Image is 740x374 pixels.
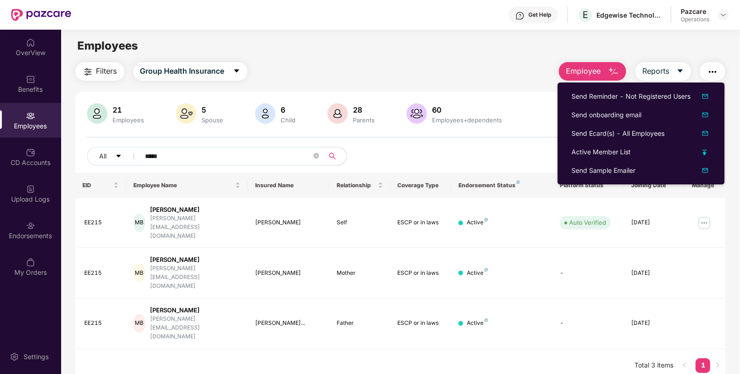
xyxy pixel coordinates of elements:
[337,218,383,227] div: Self
[559,62,626,81] button: Employee
[248,173,329,198] th: Insured Name
[26,38,35,47] img: svg+xml;base64,PHN2ZyBpZD0iSG9tZSIgeG1sbnM9Imh0dHA6Ly93d3cudzMub3JnLzIwMDAvc3ZnIiB3aWR0aD0iMjAiIG...
[133,264,145,282] div: MB
[85,319,119,328] div: EE215
[634,358,673,373] li: Total 3 items
[150,306,241,315] div: [PERSON_NAME]
[111,116,146,124] div: Employees
[351,105,377,114] div: 28
[26,111,35,120] img: svg+xml;base64,PHN2ZyBpZD0iRW1wbG95ZWVzIiB4bWxucz0iaHR0cDovL3d3dy53My5vcmcvMjAwMC9zdmciIHdpZHRoPS...
[279,116,298,124] div: Child
[77,39,138,52] span: Employees
[677,358,692,373] li: Previous Page
[696,358,710,372] a: 1
[552,248,624,298] td: -
[710,358,725,373] button: right
[200,105,226,114] div: 5
[133,214,145,232] div: MB
[681,16,709,23] div: Operations
[484,318,488,322] img: svg+xml;base64,PHN2ZyB4bWxucz0iaHR0cDovL3d3dy53My5vcmcvMjAwMC9zdmciIHdpZHRoPSI4IiBoZWlnaHQ9IjgiIH...
[255,103,276,124] img: svg+xml;base64,PHN2ZyB4bWxucz0iaHR0cDovL3d3dy53My5vcmcvMjAwMC9zdmciIHhtbG5zOnhsaW5rPSJodHRwOi8vd3...
[398,319,444,328] div: ESCP or in laws
[26,258,35,267] img: svg+xml;base64,PHN2ZyBpZD0iTXlfT3JkZXJzIiBkYXRhLW5hbWU9Ik15IE9yZGVycyIgeG1sbnM9Imh0dHA6Ly93d3cudz...
[85,269,119,278] div: EE215
[571,165,635,176] div: Send Sample Emailer
[351,116,377,124] div: Parents
[431,105,504,114] div: 60
[26,148,35,157] img: svg+xml;base64,PHN2ZyBpZD0iQ0RfQWNjb3VudHMiIGRhdGEtbmFtZT0iQ0QgQWNjb3VudHMiIHhtbG5zPSJodHRwOi8vd3...
[255,218,321,227] div: [PERSON_NAME]
[398,218,444,227] div: ESCP or in laws
[458,182,545,189] div: Endorsement Status
[700,109,711,120] img: dropDownIcon
[631,218,677,227] div: [DATE]
[324,147,347,165] button: search
[133,182,233,189] span: Employee Name
[407,103,427,124] img: svg+xml;base64,PHN2ZyB4bWxucz0iaHR0cDovL3d3dy53My5vcmcvMjAwMC9zdmciIHhtbG5zOnhsaW5rPSJodHRwOi8vd3...
[715,362,721,368] span: right
[150,315,241,341] div: [PERSON_NAME][EMAIL_ADDRESS][DOMAIN_NAME]
[707,66,718,77] img: svg+xml;base64,PHN2ZyB4bWxucz0iaHR0cDovL3d3dy53My5vcmcvMjAwMC9zdmciIHdpZHRoPSIyNCIgaGVpZ2h0PSIyNC...
[700,128,711,139] img: dropDownIcon
[528,11,551,19] div: Get Help
[140,65,225,77] span: Group Health Insurance
[681,7,709,16] div: Pazcare
[111,105,146,114] div: 21
[85,218,119,227] div: EE215
[710,358,725,373] li: Next Page
[631,269,677,278] div: [DATE]
[75,173,126,198] th: EID
[642,65,669,77] span: Reports
[279,105,298,114] div: 6
[26,184,35,194] img: svg+xml;base64,PHN2ZyBpZD0iVXBsb2FkX0xvZ3MiIGRhdGEtbmFtZT0iVXBsb2FkIExvZ3MiIHhtbG5zPSJodHRwOi8vd3...
[233,67,240,76] span: caret-down
[596,11,661,19] div: Edgewise Technologies Private Limited
[390,173,452,198] th: Coverage Type
[329,173,390,198] th: Relationship
[126,173,248,198] th: Employee Name
[700,91,711,102] img: dropDownIcon
[21,352,51,361] div: Settings
[608,66,619,77] img: svg+xml;base64,PHN2ZyB4bWxucz0iaHR0cDovL3d3dy53My5vcmcvMjAwMC9zdmciIHhtbG5zOnhsaW5rPSJodHRwOi8vd3...
[702,150,707,155] img: uploadIcon
[697,216,712,230] img: manageButton
[677,358,692,373] button: left
[398,269,444,278] div: ESCP or in laws
[26,75,35,84] img: svg+xml;base64,PHN2ZyBpZD0iQmVuZWZpdHMiIHhtbG5zPSJodHRwOi8vd3d3LnczLm9yZy8yMDAwL3N2ZyIgd2lkdGg9Ij...
[255,269,321,278] div: [PERSON_NAME]
[11,9,71,21] img: New Pazcare Logo
[83,182,112,189] span: EID
[314,153,319,158] span: close-circle
[552,298,624,349] td: -
[700,165,711,176] img: svg+xml;base64,PHN2ZyB4bWxucz0iaHR0cDovL3d3dy53My5vcmcvMjAwMC9zdmciIHhtbG5zOnhsaW5rPSJodHRwOi8vd3...
[720,11,727,19] img: svg+xml;base64,PHN2ZyBpZD0iRHJvcGRvd24tMzJ4MzIiIHhtbG5zPSJodHRwOi8vd3d3LnczLm9yZy8yMDAwL3N2ZyIgd2...
[571,91,690,101] div: Send Reminder - Not Registered Users
[26,221,35,230] img: svg+xml;base64,PHN2ZyBpZD0iRW5kb3JzZW1lbnRzIiB4bWxucz0iaHR0cDovL3d3dy53My5vcmcvMjAwMC9zdmciIHdpZH...
[566,65,601,77] span: Employee
[314,152,319,161] span: close-circle
[150,205,241,214] div: [PERSON_NAME]
[682,362,687,368] span: left
[150,214,241,241] div: [PERSON_NAME][EMAIL_ADDRESS][DOMAIN_NAME]
[484,218,488,222] img: svg+xml;base64,PHN2ZyB4bWxucz0iaHR0cDovL3d3dy53My5vcmcvMjAwMC9zdmciIHdpZHRoPSI4IiBoZWlnaHQ9IjgiIH...
[133,314,145,333] div: MB
[115,153,122,160] span: caret-down
[10,352,19,361] img: svg+xml;base64,PHN2ZyBpZD0iU2V0dGluZy0yMHgyMCIgeG1sbnM9Imh0dHA6Ly93d3cudzMub3JnLzIwMDAvc3ZnIiB3aW...
[677,67,684,76] span: caret-down
[133,62,247,81] button: Group Health Insurancecaret-down
[176,103,196,124] img: svg+xml;base64,PHN2ZyB4bWxucz0iaHR0cDovL3d3dy53My5vcmcvMjAwMC9zdmciIHhtbG5zOnhsaW5rPSJodHRwOi8vd3...
[150,264,241,291] div: [PERSON_NAME][EMAIL_ADDRESS][DOMAIN_NAME]
[467,319,488,328] div: Active
[150,255,241,264] div: [PERSON_NAME]
[515,11,525,20] img: svg+xml;base64,PHN2ZyBpZD0iSGVscC0zMngzMiIgeG1sbnM9Imh0dHA6Ly93d3cudzMub3JnLzIwMDAvc3ZnIiB3aWR0aD...
[569,218,606,227] div: Auto Verified
[324,152,342,160] span: search
[100,151,107,161] span: All
[337,319,383,328] div: Father
[431,116,504,124] div: Employees+dependents
[635,62,691,81] button: Reportscaret-down
[467,218,488,227] div: Active
[87,147,144,165] button: Allcaret-down
[571,110,641,120] div: Send onboarding email
[82,66,94,77] img: svg+xml;base64,PHN2ZyB4bWxucz0iaHR0cDovL3d3dy53My5vcmcvMjAwMC9zdmciIHdpZHRoPSIyNCIgaGVpZ2h0PSIyNC...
